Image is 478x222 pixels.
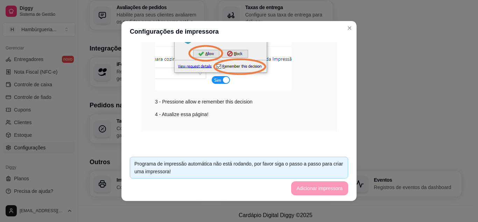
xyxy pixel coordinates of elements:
[344,22,355,34] button: Close
[121,21,357,42] header: Configurações de impressora
[134,160,344,175] div: Programa de impressão automática não está rodando, por favor siga o passo a passo para criar uma ...
[155,110,323,118] div: 4 - Atualize essa página!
